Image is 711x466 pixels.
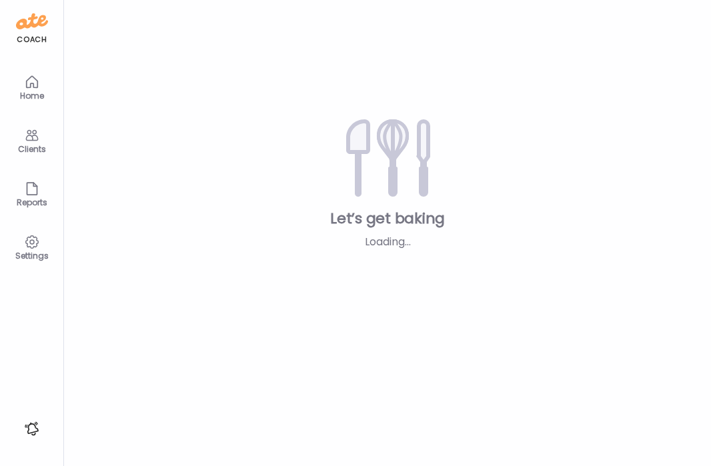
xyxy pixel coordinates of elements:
div: Loading... [295,234,481,250]
img: ate [16,11,48,32]
div: Reports [8,198,56,207]
div: Settings [8,251,56,260]
div: Let’s get baking [85,209,690,229]
div: coach [17,34,47,45]
div: Home [8,91,56,100]
div: Clients [8,145,56,153]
